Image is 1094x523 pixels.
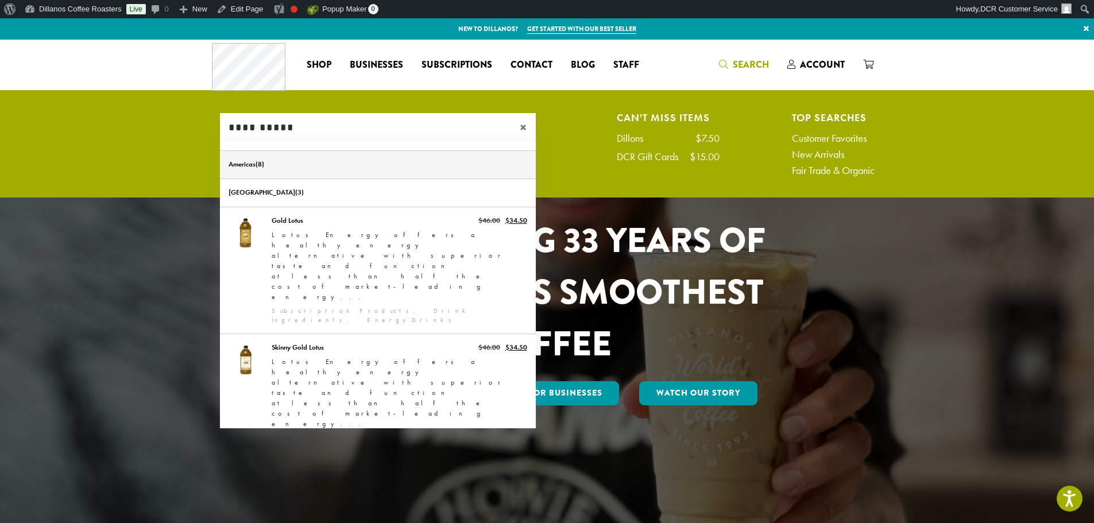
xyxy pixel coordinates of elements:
[350,58,403,72] span: Businesses
[297,56,341,74] a: Shop
[291,6,297,13] div: Focus keyphrase not set
[617,152,690,162] div: DCR Gift Cards
[295,215,799,370] h1: CELEBRATING 33 YEARS OF THE WORLD’S SMOOTHEST COFFEE
[511,58,552,72] span: Contact
[520,121,536,134] span: ×
[1078,18,1094,39] a: ×
[604,56,648,74] a: Staff
[733,58,769,71] span: Search
[126,4,146,14] a: Live
[710,55,778,74] a: Search
[368,4,378,14] span: 0
[980,5,1058,13] span: DCR Customer Service
[792,149,875,160] a: New Arrivals
[613,58,639,72] span: Staff
[422,58,492,72] span: Subscriptions
[475,381,620,405] a: Coffee For Businesses
[571,58,595,72] span: Blog
[617,113,720,122] h4: Can't Miss Items
[695,133,720,144] div: $7.50
[800,58,845,71] span: Account
[792,133,875,144] a: Customer Favorites
[639,381,757,405] a: Watch Our Story
[307,58,331,72] span: Shop
[617,133,655,144] div: Dillons
[527,24,636,34] a: Get started with our best seller
[792,113,875,122] h4: Top Searches
[690,152,720,162] div: $15.00
[792,165,875,176] a: Fair Trade & Organic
